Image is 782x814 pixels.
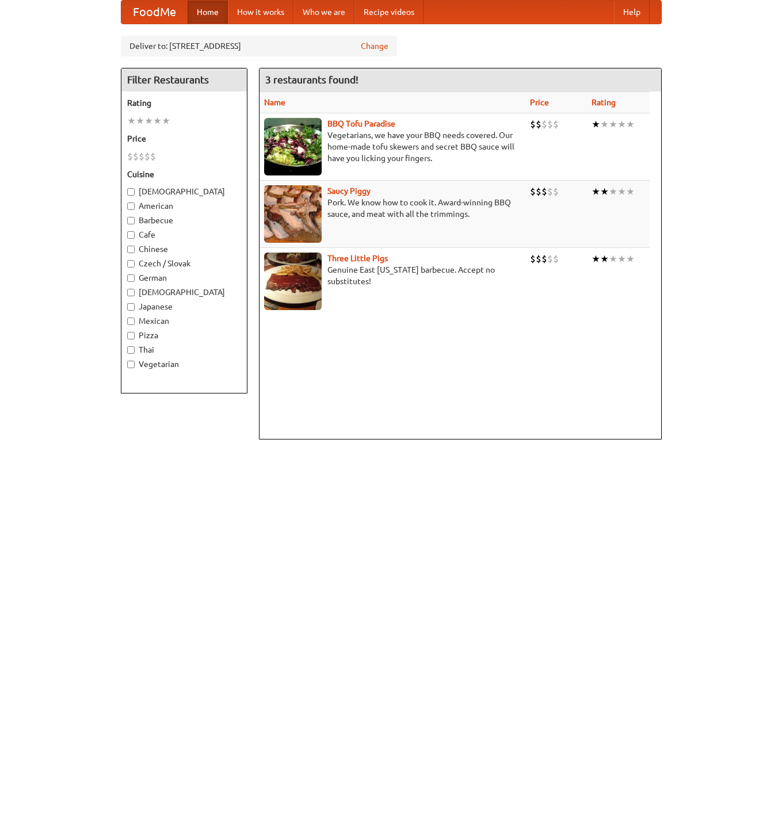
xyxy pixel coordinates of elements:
input: [DEMOGRAPHIC_DATA] [127,289,135,296]
input: German [127,274,135,282]
a: Recipe videos [354,1,424,24]
label: Cafe [127,229,241,240]
input: Thai [127,346,135,354]
input: Czech / Slovak [127,260,135,267]
label: Vegetarian [127,358,241,370]
li: ★ [592,118,600,131]
li: $ [547,253,553,265]
li: $ [144,150,150,163]
li: ★ [617,185,626,198]
a: Who we are [293,1,354,24]
input: American [127,202,135,210]
li: ★ [600,118,609,131]
label: German [127,272,241,284]
p: Pork. We know how to cook it. Award-winning BBQ sauce, and meat with all the trimmings. [264,197,521,220]
li: $ [547,118,553,131]
h4: Filter Restaurants [121,68,247,91]
label: Chinese [127,243,241,255]
li: $ [553,118,559,131]
div: Deliver to: [STREET_ADDRESS] [121,36,397,56]
li: ★ [609,253,617,265]
a: Rating [592,98,616,107]
img: tofuparadise.jpg [264,118,322,175]
input: Chinese [127,246,135,253]
li: $ [541,118,547,131]
label: Thai [127,344,241,356]
a: Change [361,40,388,52]
li: $ [536,185,541,198]
li: ★ [626,253,635,265]
li: $ [530,253,536,265]
label: [DEMOGRAPHIC_DATA] [127,286,241,298]
label: Czech / Slovak [127,258,241,269]
label: [DEMOGRAPHIC_DATA] [127,186,241,197]
input: Japanese [127,303,135,311]
a: Saucy Piggy [327,186,371,196]
li: $ [553,185,559,198]
input: Pizza [127,332,135,339]
p: Genuine East [US_STATE] barbecue. Accept no substitutes! [264,264,521,287]
li: ★ [592,185,600,198]
li: ★ [600,253,609,265]
li: $ [133,150,139,163]
li: ★ [127,114,136,127]
li: $ [536,118,541,131]
a: FoodMe [121,1,188,24]
li: ★ [626,185,635,198]
li: $ [541,185,547,198]
li: ★ [617,253,626,265]
label: Japanese [127,301,241,312]
li: ★ [136,114,144,127]
li: ★ [600,185,609,198]
input: Vegetarian [127,361,135,368]
img: saucy.jpg [264,185,322,243]
h5: Rating [127,97,241,109]
label: American [127,200,241,212]
li: $ [541,253,547,265]
a: Price [530,98,549,107]
a: Three Little Pigs [327,254,388,263]
input: Cafe [127,231,135,239]
li: $ [530,185,536,198]
ng-pluralize: 3 restaurants found! [265,74,358,85]
a: Name [264,98,285,107]
input: Barbecue [127,217,135,224]
input: [DEMOGRAPHIC_DATA] [127,188,135,196]
li: $ [127,150,133,163]
a: Help [614,1,650,24]
li: ★ [617,118,626,131]
label: Barbecue [127,215,241,226]
li: ★ [144,114,153,127]
a: Home [188,1,228,24]
a: BBQ Tofu Paradise [327,119,395,128]
h5: Cuisine [127,169,241,180]
label: Pizza [127,330,241,341]
li: $ [536,253,541,265]
li: $ [547,185,553,198]
li: ★ [609,118,617,131]
li: ★ [609,185,617,198]
li: $ [150,150,156,163]
li: ★ [153,114,162,127]
a: How it works [228,1,293,24]
img: littlepigs.jpg [264,253,322,310]
p: Vegetarians, we have your BBQ needs covered. Our home-made tofu skewers and secret BBQ sauce will... [264,129,521,164]
label: Mexican [127,315,241,327]
li: $ [530,118,536,131]
li: $ [139,150,144,163]
li: $ [553,253,559,265]
li: ★ [626,118,635,131]
li: ★ [162,114,170,127]
h5: Price [127,133,241,144]
input: Mexican [127,318,135,325]
li: ★ [592,253,600,265]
